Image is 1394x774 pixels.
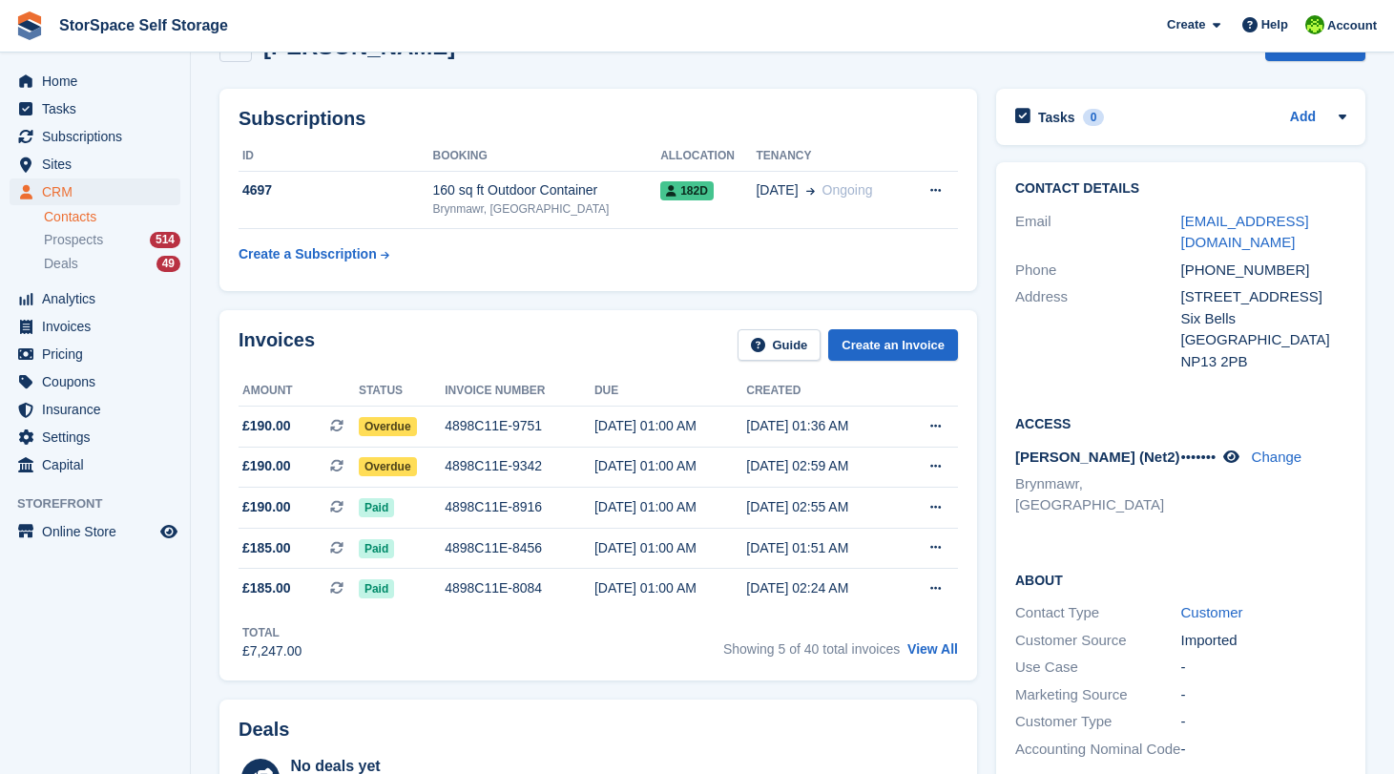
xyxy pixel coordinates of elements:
span: Tasks [42,95,156,122]
div: Imported [1181,630,1347,652]
div: Phone [1015,260,1181,282]
a: menu [10,368,180,395]
a: View All [907,641,958,657]
th: ID [239,141,433,172]
span: Account [1327,16,1377,35]
div: Customer Type [1015,711,1181,733]
div: [DATE] 01:00 AM [594,538,746,558]
span: Storefront [17,494,190,513]
div: Address [1015,286,1181,372]
th: Tenancy [756,141,905,172]
span: [DATE] [756,180,798,200]
a: menu [10,123,180,150]
a: menu [10,68,180,94]
a: menu [10,396,180,423]
span: Overdue [359,417,417,436]
div: 514 [150,232,180,248]
h2: Tasks [1038,109,1075,126]
div: [PHONE_NUMBER] [1181,260,1347,282]
a: StorSpace Self Storage [52,10,236,41]
div: 4898C11E-8084 [445,578,594,598]
span: 182d [660,181,714,200]
span: £190.00 [242,416,291,436]
span: Home [42,68,156,94]
span: Help [1261,15,1288,34]
a: Guide [738,329,822,361]
a: Create an Invoice [828,329,958,361]
div: Accounting Nominal Code [1015,739,1181,761]
div: Contact Type [1015,602,1181,624]
img: paul catt [1305,15,1324,34]
th: Created [746,376,898,407]
h2: Access [1015,413,1346,432]
h2: Subscriptions [239,108,958,130]
div: [DATE] 01:00 AM [594,456,746,476]
span: Settings [42,424,156,450]
span: Paid [359,498,394,517]
span: Analytics [42,285,156,312]
h2: Deals [239,719,289,741]
th: Status [359,376,445,407]
span: Paid [359,579,394,598]
span: Insurance [42,396,156,423]
a: menu [10,313,180,340]
div: 4898C11E-8456 [445,538,594,558]
div: 4898C11E-9342 [445,456,594,476]
div: - [1181,711,1347,733]
span: Subscriptions [42,123,156,150]
span: Invoices [42,313,156,340]
span: £190.00 [242,497,291,517]
h2: About [1015,570,1346,589]
div: Customer Source [1015,630,1181,652]
span: £185.00 [242,578,291,598]
a: menu [10,451,180,478]
span: Showing 5 of 40 total invoices [723,641,900,657]
span: CRM [42,178,156,205]
a: Add [1290,107,1316,129]
div: 49 [156,256,180,272]
div: [DATE] 01:36 AM [746,416,898,436]
div: Email [1015,211,1181,254]
h2: Contact Details [1015,181,1346,197]
span: Prospects [44,231,103,249]
a: Change [1252,449,1302,465]
a: Deals 49 [44,254,180,274]
div: Total [242,624,302,641]
div: - [1181,739,1347,761]
div: NP13 2PB [1181,351,1347,373]
div: Use Case [1015,657,1181,679]
th: Booking [433,141,661,172]
img: stora-icon-8386f47178a22dfd0bd8f6a31ec36ba5ce8667c1dd55bd0f319d3a0aa187defe.svg [15,11,44,40]
div: [DATE] 02:24 AM [746,578,898,598]
div: - [1181,684,1347,706]
a: menu [10,95,180,122]
div: - [1181,657,1347,679]
a: menu [10,424,180,450]
div: [DATE] 01:00 AM [594,416,746,436]
span: Paid [359,539,394,558]
span: £190.00 [242,456,291,476]
a: menu [10,151,180,178]
th: Due [594,376,746,407]
div: [STREET_ADDRESS] [1181,286,1347,308]
span: Sites [42,151,156,178]
div: [DATE] 01:00 AM [594,578,746,598]
span: Create [1167,15,1205,34]
div: £7,247.00 [242,641,302,661]
div: [DATE] 02:59 AM [746,456,898,476]
div: Six Bells [1181,308,1347,330]
span: Online Store [42,518,156,545]
div: [DATE] 01:51 AM [746,538,898,558]
th: Amount [239,376,359,407]
span: Overdue [359,457,417,476]
span: Deals [44,255,78,273]
span: Pricing [42,341,156,367]
div: [DATE] 02:55 AM [746,497,898,517]
a: Prospects 514 [44,230,180,250]
div: 4697 [239,180,433,200]
h2: Invoices [239,329,315,361]
div: Create a Subscription [239,244,377,264]
span: £185.00 [242,538,291,558]
a: menu [10,285,180,312]
div: 4898C11E-8916 [445,497,594,517]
